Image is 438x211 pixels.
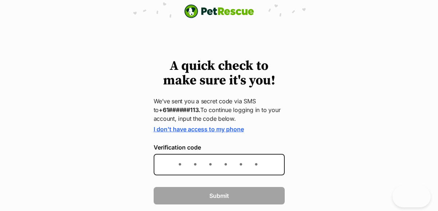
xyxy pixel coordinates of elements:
[184,4,254,18] a: PetRescue
[184,4,254,18] img: logo-e224e6f780fb5917bec1dbf3a21bbac754714ae5b6737aabdf751b685950b380.svg
[154,187,285,204] button: Submit
[154,59,285,88] h1: A quick check to make sure it's you!
[154,97,285,123] p: We’ve sent you a secret code via SMS to To continue logging in to your account, input the code be...
[154,126,244,133] a: I don't have access to my phone
[209,191,229,200] span: Submit
[392,186,431,207] iframe: Help Scout Beacon - Open
[154,144,285,151] label: Verification code
[154,154,285,175] input: Enter the 6-digit verification code sent to your device
[159,106,200,114] strong: +61######113.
